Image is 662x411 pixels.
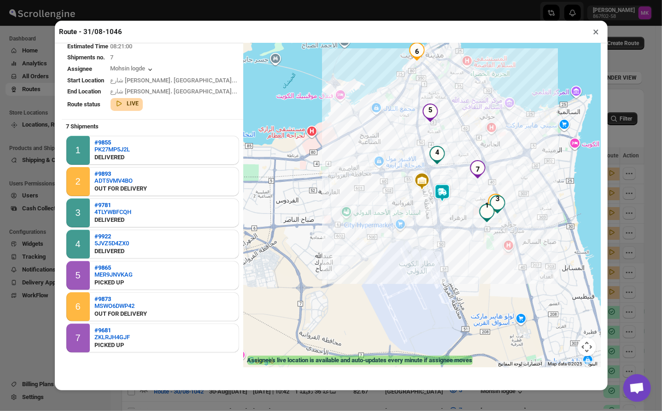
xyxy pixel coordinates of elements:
[76,301,81,312] div: 6
[578,338,596,356] button: عناصر التحكّم بطريقة عرض الخريطة
[590,25,603,38] button: ×
[94,139,111,146] b: #9855
[94,309,147,318] div: OUT FOR DELIVERY
[94,327,111,334] b: #9681
[623,374,651,402] a: دردشة مفتوحة
[94,153,130,162] div: DELIVERED
[94,177,147,184] button: ADT5VMV4BO
[68,77,105,84] span: Start Location
[94,295,111,302] b: #9873
[94,295,147,302] button: #9873
[94,170,147,177] button: #9893
[62,118,104,134] b: 7 Shipments
[94,247,129,256] div: DELIVERED
[469,160,487,179] div: 7
[94,264,133,271] button: #9865
[486,194,505,212] div: 2
[76,270,81,281] div: 5
[488,195,507,214] div: 3
[94,264,111,271] b: #9865
[94,202,111,208] b: #9781
[94,202,131,208] button: #9781
[111,76,238,85] div: شارع [PERSON_NAME]، [GEOGRAPHIC_DATA]...
[94,341,130,350] div: PICKED UP
[76,208,81,218] div: 3
[94,240,129,247] button: 5JVZ5D4ZX0
[548,361,583,366] span: Map data ©2025
[94,139,130,146] button: #9855
[94,271,133,278] button: MER9JNVKAG
[94,146,130,153] button: PK27MP5J2L
[94,233,129,240] button: #9922
[94,170,111,177] b: #9893
[94,302,147,309] button: MSWO6DWP42
[428,146,446,164] div: 4
[94,278,133,287] div: PICKED UP
[478,204,496,222] div: 1
[247,356,473,365] label: Assignee's live location is available and auto-updates every minute if assignee moves
[114,99,139,108] button: LIVE
[68,65,93,72] span: Assignee
[76,333,81,343] div: 7
[59,27,123,36] h2: Route - 31/08-1046
[111,43,133,50] span: 08:21:00
[421,104,439,122] div: 5
[94,327,130,334] button: #9681
[94,208,131,215] button: 4TLYWBFCQH
[246,355,276,367] img: Google
[76,176,81,187] div: 2
[111,87,238,96] div: شارع [PERSON_NAME]، [GEOGRAPHIC_DATA]...
[94,334,130,341] button: ZKLRJH4GJF
[94,215,131,225] div: DELIVERED
[588,361,598,366] a: البنود (يتم فتح الرابط في علامة تبويب جديدة)
[408,42,426,61] div: 6
[68,101,101,108] span: Route status
[111,54,114,61] span: 7
[68,88,101,95] span: End Location
[68,54,105,61] span: Shipments no.
[94,233,111,240] b: #9922
[246,355,276,367] a: ‏فتح هذه المنطقة في "خرائط Google" (يؤدي ذلك إلى فتح نافذة جديدة)
[127,100,139,107] b: LIVE
[94,184,147,193] div: OUT FOR DELIVERY
[111,65,155,74] button: Mohsin logde
[68,43,109,50] span: Estimated Time
[498,361,543,367] button: اختصارات لوحة المفاتيح
[76,145,81,156] div: 1
[76,239,81,249] div: 4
